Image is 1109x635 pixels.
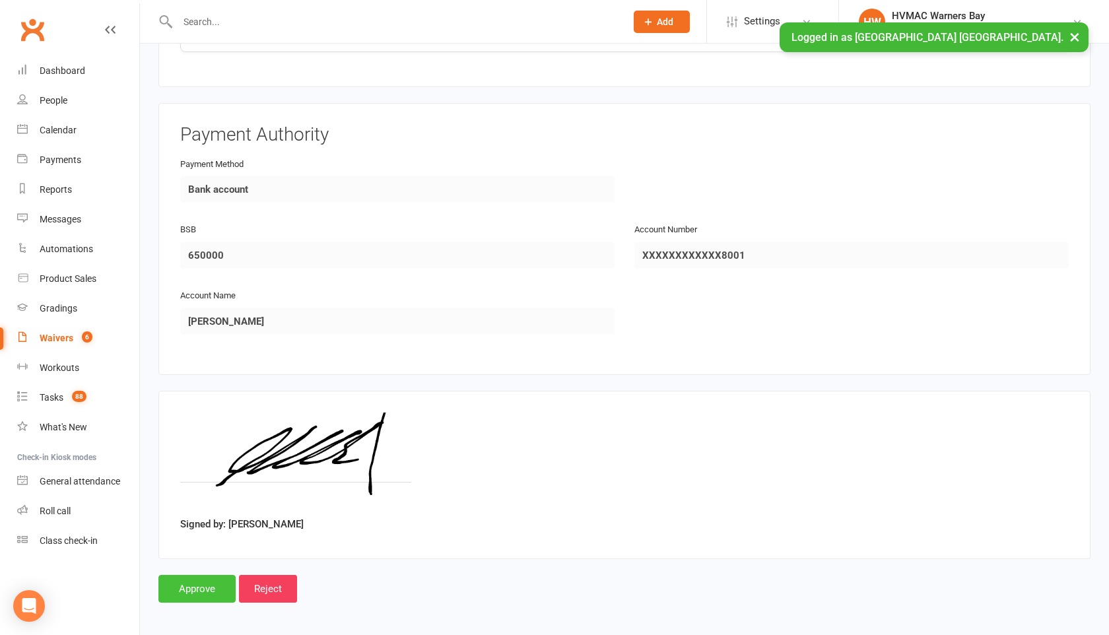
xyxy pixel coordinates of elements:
[17,145,139,175] a: Payments
[72,391,86,402] span: 88
[17,383,139,413] a: Tasks 88
[40,506,71,516] div: Roll call
[634,223,697,237] label: Account Number
[859,9,885,35] div: HW
[17,205,139,234] a: Messages
[82,331,92,343] span: 6
[17,467,139,496] a: General attendance kiosk mode
[17,526,139,556] a: Class kiosk mode
[40,244,93,254] div: Automations
[17,264,139,294] a: Product Sales
[892,10,1072,22] div: HVMAC Warners Bay
[239,575,297,603] input: Reject
[40,214,81,224] div: Messages
[40,273,96,284] div: Product Sales
[40,422,87,432] div: What's New
[13,590,45,622] div: Open Intercom Messenger
[634,11,690,33] button: Add
[791,31,1063,44] span: Logged in as [GEOGRAPHIC_DATA] [GEOGRAPHIC_DATA].
[17,323,139,353] a: Waivers 6
[40,184,72,195] div: Reports
[1063,22,1087,51] button: ×
[17,413,139,442] a: What's New
[40,154,81,165] div: Payments
[40,125,77,135] div: Calendar
[180,413,411,512] img: image1754879442.png
[657,17,673,27] span: Add
[180,516,304,532] label: Signed by: [PERSON_NAME]
[180,223,196,237] label: BSB
[40,535,98,546] div: Class check-in
[17,353,139,383] a: Workouts
[40,333,73,343] div: Waivers
[17,86,139,116] a: People
[40,392,63,403] div: Tasks
[40,362,79,373] div: Workouts
[180,289,236,303] label: Account Name
[158,575,236,603] input: Approve
[180,125,1069,145] h3: Payment Authority
[17,175,139,205] a: Reports
[17,234,139,264] a: Automations
[17,116,139,145] a: Calendar
[17,56,139,86] a: Dashboard
[892,22,1072,34] div: [GEOGRAPHIC_DATA] [GEOGRAPHIC_DATA]
[180,158,244,172] label: Payment Method
[40,65,85,76] div: Dashboard
[40,95,67,106] div: People
[40,303,77,314] div: Gradings
[17,294,139,323] a: Gradings
[40,476,120,486] div: General attendance
[744,7,780,36] span: Settings
[17,496,139,526] a: Roll call
[174,13,617,31] input: Search...
[16,13,49,46] a: Clubworx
